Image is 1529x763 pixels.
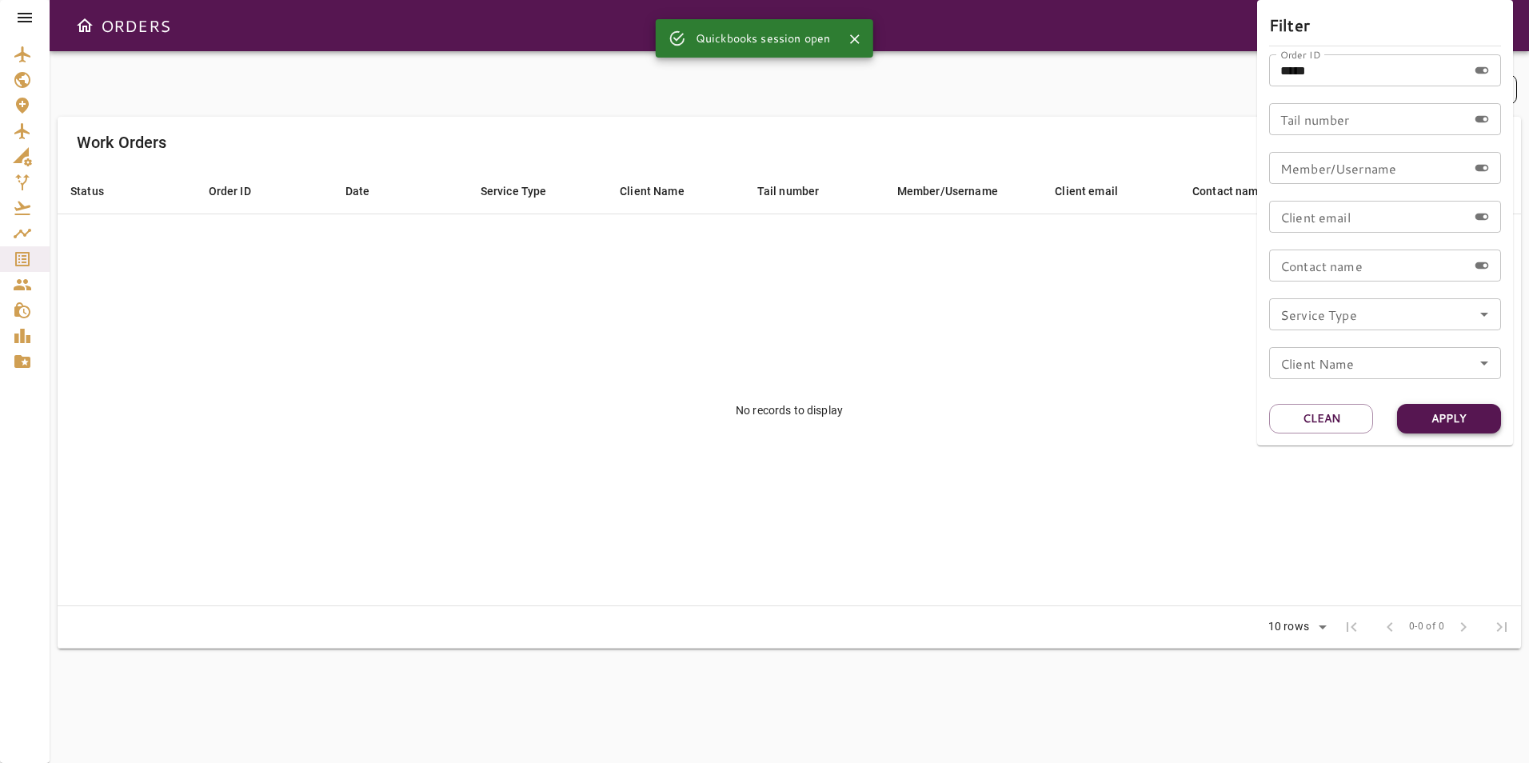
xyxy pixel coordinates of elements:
button: Apply [1397,404,1501,433]
div: Quickbooks session open [696,24,830,53]
button: Close [843,27,867,51]
label: Order ID [1280,47,1320,61]
button: Open [1473,352,1495,374]
button: Clean [1269,404,1373,433]
button: Open [1473,303,1495,326]
h6: Filter [1269,12,1501,38]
